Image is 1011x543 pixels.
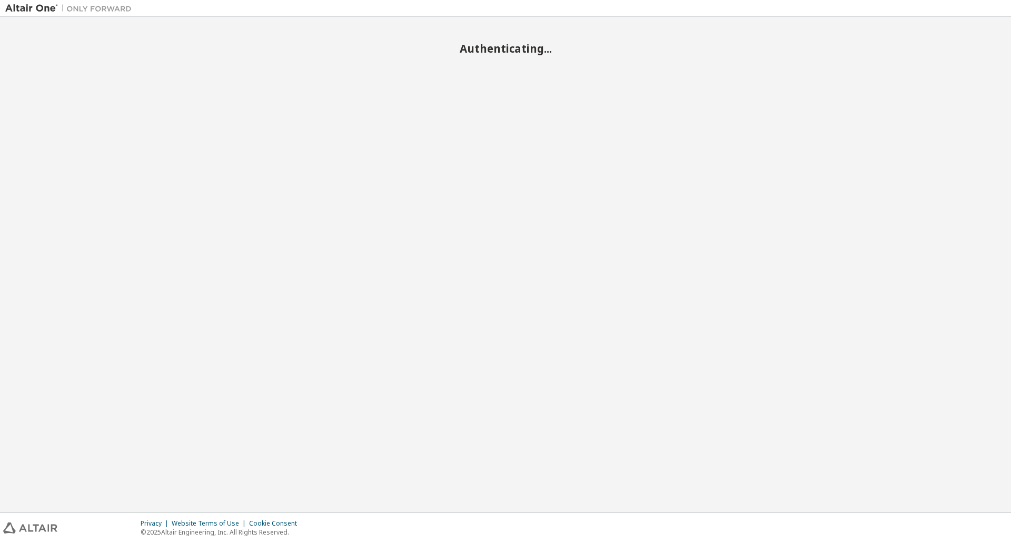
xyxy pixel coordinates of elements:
[5,3,137,14] img: Altair One
[5,42,1006,55] h2: Authenticating...
[141,519,172,528] div: Privacy
[249,519,303,528] div: Cookie Consent
[141,528,303,537] p: © 2025 Altair Engineering, Inc. All Rights Reserved.
[3,522,57,534] img: altair_logo.svg
[172,519,249,528] div: Website Terms of Use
